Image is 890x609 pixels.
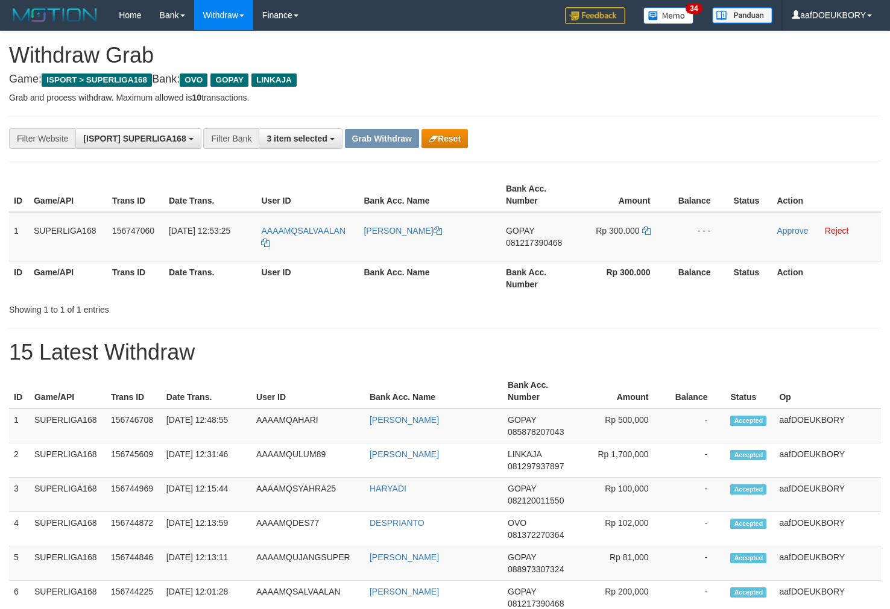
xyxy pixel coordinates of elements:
[162,408,251,443] td: [DATE] 12:48:55
[261,226,346,248] a: AAAAMQSALVAALAN
[729,261,772,295] th: Status
[29,212,107,261] td: SUPERLIGA168
[825,226,849,236] a: Reject
[578,478,667,512] td: Rp 100,000
[508,599,564,608] span: Copy 081217390468 to clipboard
[772,261,881,295] th: Action
[106,443,162,478] td: 156745609
[9,478,30,512] td: 3
[192,93,201,102] strong: 10
[30,478,106,512] td: SUPERLIGA168
[667,374,726,408] th: Balance
[162,546,251,581] td: [DATE] 12:13:11
[772,178,881,212] th: Action
[251,478,365,512] td: AAAAMQSYAHRA25
[251,546,365,581] td: AAAAMQUJANGSUPER
[365,374,503,408] th: Bank Acc. Name
[9,443,30,478] td: 2
[83,134,186,143] span: [ISPORT] SUPERLIGA168
[9,178,29,212] th: ID
[506,226,534,236] span: GOPAY
[370,415,439,425] a: [PERSON_NAME]
[345,129,419,148] button: Grab Withdraw
[259,128,342,149] button: 3 item selected
[203,128,259,149] div: Filter Bank
[578,178,669,212] th: Amount
[370,518,424,528] a: DESPRIANTO
[370,449,439,459] a: [PERSON_NAME]
[667,512,726,546] td: -
[508,564,564,574] span: Copy 088973307324 to clipboard
[9,212,29,261] td: 1
[29,178,107,212] th: Game/API
[730,519,766,529] span: Accepted
[162,374,251,408] th: Date Trans.
[506,238,562,248] span: Copy 081217390468 to clipboard
[508,415,536,425] span: GOPAY
[642,226,651,236] a: Copy 300000 to clipboard
[30,443,106,478] td: SUPERLIGA168
[256,178,359,212] th: User ID
[578,374,667,408] th: Amount
[774,408,881,443] td: aafDOEUKBORY
[42,73,152,87] span: ISPORT > SUPERLIGA168
[256,261,359,295] th: User ID
[9,512,30,546] td: 4
[251,443,365,478] td: AAAAMQULUM89
[106,408,162,443] td: 156746708
[578,408,667,443] td: Rp 500,000
[9,73,881,86] h4: Game: Bank:
[777,226,808,236] a: Approve
[112,226,154,236] span: 156747060
[251,408,365,443] td: AAAAMQAHARI
[9,92,881,104] p: Grab and process withdraw. Maximum allowed is transactions.
[503,374,578,408] th: Bank Acc. Number
[596,226,639,236] span: Rp 300.000
[364,226,441,236] a: [PERSON_NAME]
[370,552,439,562] a: [PERSON_NAME]
[267,134,327,143] span: 3 item selected
[106,374,162,408] th: Trans ID
[774,374,881,408] th: Op
[669,261,729,295] th: Balance
[578,512,667,546] td: Rp 102,000
[669,178,729,212] th: Balance
[501,261,578,295] th: Bank Acc. Number
[730,450,766,460] span: Accepted
[667,546,726,581] td: -
[565,7,625,24] img: Feedback.jpg
[686,3,702,14] span: 34
[29,261,107,295] th: Game/API
[712,7,772,23] img: panduan.png
[643,7,694,24] img: Button%20Memo.svg
[508,484,536,493] span: GOPAY
[508,496,564,505] span: Copy 082120011550 to clipboard
[162,443,251,478] td: [DATE] 12:31:46
[106,546,162,581] td: 156744846
[261,226,346,236] span: AAAAMQSALVAALAN
[9,261,29,295] th: ID
[162,512,251,546] td: [DATE] 12:13:59
[421,129,468,148] button: Reset
[9,546,30,581] td: 5
[9,374,30,408] th: ID
[251,512,365,546] td: AAAAMQDES77
[667,478,726,512] td: -
[729,178,772,212] th: Status
[725,374,774,408] th: Status
[75,128,201,149] button: [ISPORT] SUPERLIGA168
[774,478,881,512] td: aafDOEUKBORY
[508,552,536,562] span: GOPAY
[30,408,106,443] td: SUPERLIGA168
[508,530,564,540] span: Copy 081372270364 to clipboard
[30,374,106,408] th: Game/API
[730,416,766,426] span: Accepted
[30,546,106,581] td: SUPERLIGA168
[667,408,726,443] td: -
[169,226,230,236] span: [DATE] 12:53:25
[730,553,766,563] span: Accepted
[578,546,667,581] td: Rp 81,000
[508,449,541,459] span: LINKAJA
[774,512,881,546] td: aafDOEUKBORY
[508,518,526,528] span: OVO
